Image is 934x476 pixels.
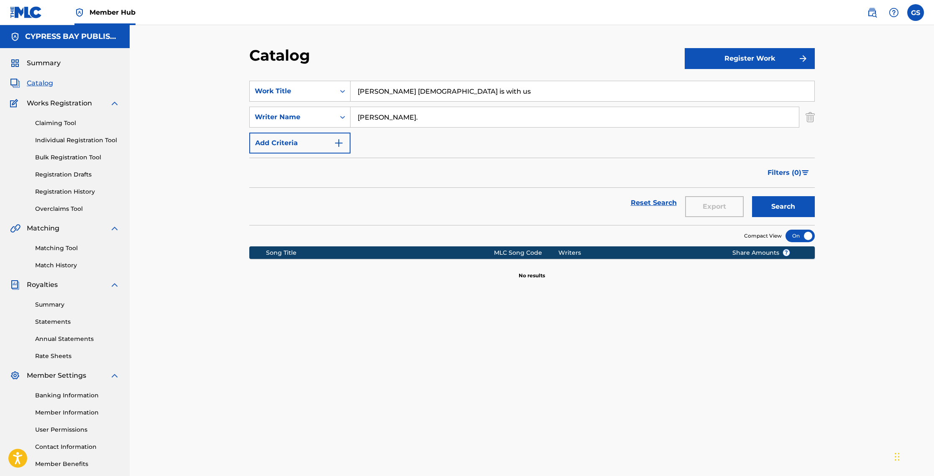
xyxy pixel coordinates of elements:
[90,8,136,17] span: Member Hub
[10,78,20,88] img: Catalog
[249,133,351,154] button: Add Criteria
[35,335,120,343] a: Annual Statements
[249,81,815,225] form: Search Form
[732,248,790,257] span: Share Amounts
[35,261,120,270] a: Match History
[110,223,120,233] img: expand
[798,54,808,64] img: f7272a7cc735f4ea7f67.svg
[763,162,815,183] button: Filters (0)
[35,244,120,253] a: Matching Tool
[10,98,21,108] img: Works Registration
[10,78,53,88] a: CatalogCatalog
[110,371,120,381] img: expand
[889,8,899,18] img: help
[110,98,120,108] img: expand
[27,58,61,68] span: Summary
[627,194,681,212] a: Reset Search
[35,300,120,309] a: Summary
[10,32,20,42] img: Accounts
[249,46,314,65] h2: Catalog
[10,6,42,18] img: MLC Logo
[892,436,934,476] iframe: Chat Widget
[10,280,20,290] img: Royalties
[35,425,120,434] a: User Permissions
[25,32,120,41] h5: CYPRESS BAY PUBLISHING
[27,78,53,88] span: Catalog
[35,153,120,162] a: Bulk Registration Tool
[10,223,20,233] img: Matching
[35,205,120,213] a: Overclaims Tool
[864,4,880,21] a: Public Search
[35,317,120,326] a: Statements
[35,170,120,179] a: Registration Drafts
[768,168,801,178] span: Filters ( 0 )
[35,119,120,128] a: Claiming Tool
[10,371,20,381] img: Member Settings
[35,460,120,468] a: Member Benefits
[558,248,719,257] div: Writers
[494,248,558,257] div: MLC Song Code
[27,223,59,233] span: Matching
[685,48,815,69] button: Register Work
[802,170,809,175] img: filter
[35,408,120,417] a: Member Information
[783,249,790,256] span: ?
[27,280,58,290] span: Royalties
[74,8,84,18] img: Top Rightsholder
[911,327,934,394] iframe: Resource Center
[519,262,545,279] p: No results
[27,371,86,381] span: Member Settings
[334,138,344,148] img: 9d2ae6d4665cec9f34b9.svg
[35,136,120,145] a: Individual Registration Tool
[110,280,120,290] img: expand
[266,248,494,257] div: Song Title
[895,444,900,469] div: Drag
[885,4,902,21] div: Help
[255,112,330,122] div: Writer Name
[752,196,815,217] button: Search
[35,352,120,361] a: Rate Sheets
[255,86,330,96] div: Work Title
[35,443,120,451] a: Contact Information
[10,58,61,68] a: SummarySummary
[867,8,877,18] img: search
[27,98,92,108] span: Works Registration
[35,391,120,400] a: Banking Information
[806,107,815,128] img: Delete Criterion
[907,4,924,21] div: User Menu
[10,58,20,68] img: Summary
[744,232,782,240] span: Compact View
[35,187,120,196] a: Registration History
